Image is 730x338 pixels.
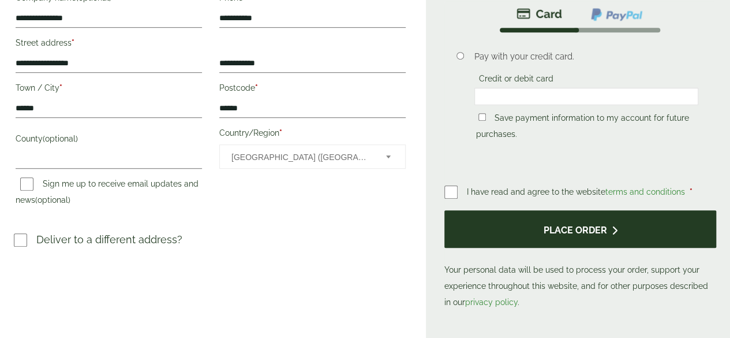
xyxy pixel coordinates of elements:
abbr: required [690,187,692,196]
span: (optional) [35,195,70,205]
button: Place order [444,210,716,248]
abbr: required [72,38,74,47]
abbr: required [279,128,282,138]
abbr: required [59,83,62,92]
p: Deliver to a different address? [36,232,182,247]
img: ppcp-gateway.png [590,7,643,22]
label: Town / City [16,80,202,99]
label: Save payment information to my account for future purchases. [476,113,689,142]
label: Postcode [219,80,406,99]
a: privacy policy [465,298,518,307]
img: stripe.png [516,7,562,21]
span: United Kingdom (UK) [231,145,370,169]
p: Pay with your credit card. [474,50,699,63]
a: terms and conditions [605,187,685,196]
input: Sign me up to receive email updates and news(optional) [20,177,33,191]
label: Sign me up to receive email updates and news [16,179,199,208]
label: Street address [16,35,202,54]
label: Credit or debit card [474,74,558,87]
p: Your personal data will be used to process your order, support your experience throughout this we... [444,210,716,310]
span: I have read and agree to the website [467,187,687,196]
label: County [16,131,202,150]
span: (optional) [43,134,78,143]
abbr: required [255,83,258,92]
label: Country/Region [219,125,406,144]
span: Country/Region [219,144,406,169]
